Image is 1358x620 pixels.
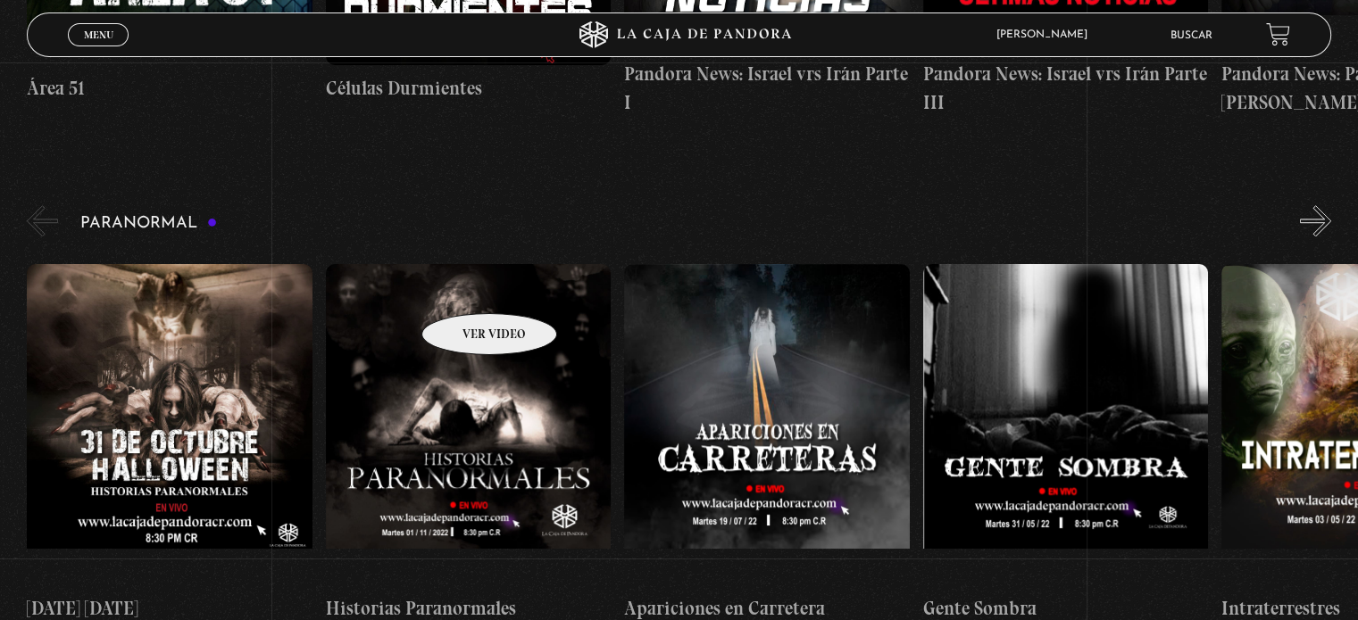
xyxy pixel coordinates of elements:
[1171,30,1212,41] a: Buscar
[624,60,909,116] h4: Pandora News: Israel vrs Irán Parte I
[84,29,113,40] span: Menu
[987,29,1105,40] span: [PERSON_NAME]
[27,74,312,103] h4: Área 51
[1300,205,1331,236] button: Next
[78,45,120,57] span: Cerrar
[27,205,58,236] button: Previous
[1266,22,1290,46] a: View your shopping cart
[80,215,217,232] h3: Paranormal
[326,74,611,103] h4: Células Durmientes
[923,60,1208,116] h4: Pandora News: Israel vrs Irán Parte III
